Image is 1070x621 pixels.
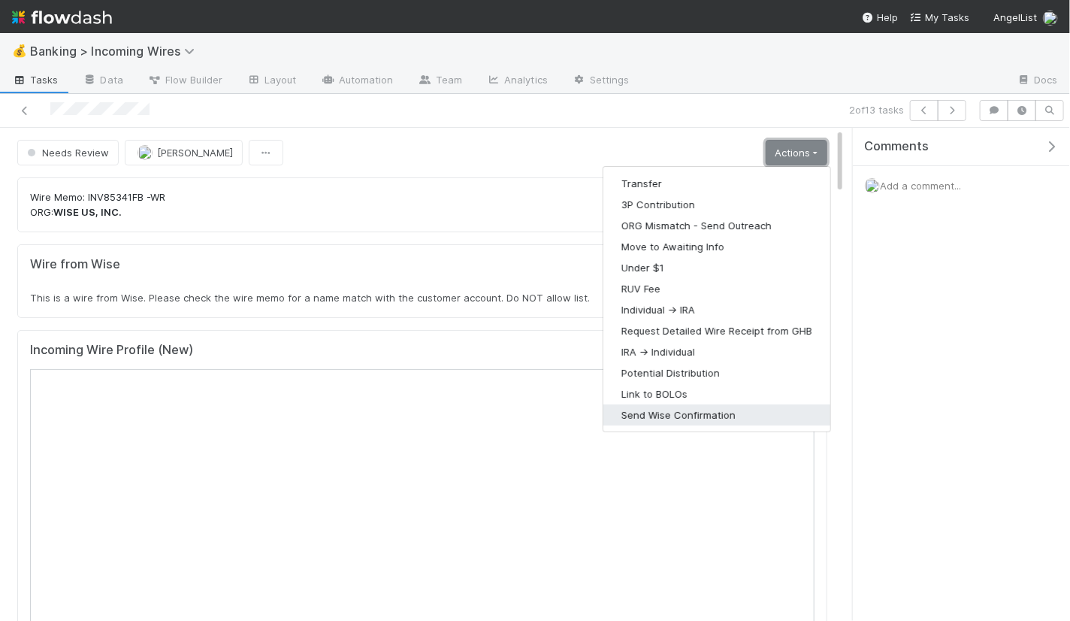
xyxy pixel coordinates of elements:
[30,44,202,59] span: Banking > Incoming Wires
[603,215,830,236] button: ORG Mismatch - Send Outreach
[849,102,904,117] span: 2 of 13 tasks
[766,140,827,165] a: Actions
[24,147,109,159] span: Needs Review
[234,69,309,93] a: Layout
[30,292,590,304] span: This is a wire from Wise. Please check the wire memo for a name match with the customer account. ...
[138,145,153,160] img: avatar_eacbd5bb-7590-4455-a9e9-12dcb5674423.png
[880,180,961,192] span: Add a comment...
[125,140,243,165] button: [PERSON_NAME]
[603,404,830,426] button: Send Wise Confirmation
[910,11,969,23] span: My Tasks
[30,343,193,358] h5: Incoming Wire Profile (New)
[603,320,830,341] button: Request Detailed Wire Receipt from GHB
[862,10,898,25] div: Help
[865,178,880,193] img: avatar_eacbd5bb-7590-4455-a9e9-12dcb5674423.png
[910,10,969,25] a: My Tasks
[30,190,815,220] p: Wire Memo: INV85341FB -WR ORG:
[560,69,642,93] a: Settings
[603,236,830,257] button: Move to Awaiting Info
[993,11,1037,23] span: AngelList
[603,299,830,320] button: Individual -> IRA
[603,257,830,278] button: Under $1
[157,147,233,159] span: [PERSON_NAME]
[603,278,830,299] button: RUV Fee
[12,72,59,87] span: Tasks
[53,206,122,218] strong: WISE US, INC.
[603,362,830,383] button: Potential Distribution
[12,5,112,30] img: logo-inverted-e16ddd16eac7371096b0.svg
[135,69,234,93] a: Flow Builder
[1005,69,1070,93] a: Docs
[603,341,830,362] button: IRA -> Individual
[71,69,135,93] a: Data
[1043,11,1058,26] img: avatar_eacbd5bb-7590-4455-a9e9-12dcb5674423.png
[603,194,830,215] button: 3P Contribution
[30,257,815,272] h5: Wire from Wise
[603,173,830,194] button: Transfer
[309,69,406,93] a: Automation
[12,44,27,57] span: 💰
[147,72,222,87] span: Flow Builder
[406,69,474,93] a: Team
[864,139,929,154] span: Comments
[474,69,560,93] a: Analytics
[17,140,119,165] button: Needs Review
[603,383,830,404] button: Link to BOLOs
